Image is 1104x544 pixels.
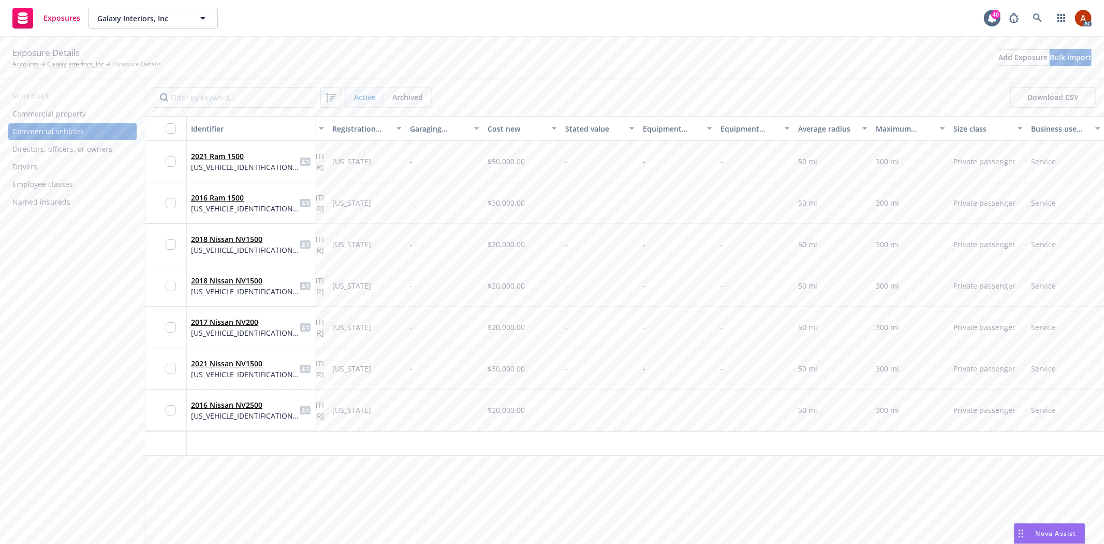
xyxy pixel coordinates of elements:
a: 2021 Ram 1500 [191,151,244,161]
div: Employee classes [12,176,73,193]
span: Private passenger [953,156,1015,166]
span: $20,000.00 [488,322,525,332]
span: Galaxy Interiors, Inc [97,13,187,24]
span: idCard [299,155,312,168]
span: 2018 Nissan NV1500 [191,234,299,245]
span: [US_VEHICLE_IDENTIFICATION_NUMBER] [191,327,299,338]
span: - [720,364,723,374]
input: Toggle Row Selected [166,364,176,374]
div: Add Exposure [998,50,1048,65]
span: $20,000.00 [488,405,525,415]
span: Private passenger [953,364,1015,374]
img: photo [1075,10,1092,26]
a: Employee classes [8,176,137,193]
span: - [565,198,568,208]
span: idCard [299,404,312,417]
input: Toggle Row Selected [166,239,176,250]
a: idCard [299,321,312,334]
input: Filter by keyword... [154,87,316,108]
span: [US_VEHICLE_IDENTIFICATION_NUMBER] [191,162,299,173]
span: idCard [299,197,312,209]
a: Commercial property [8,106,137,122]
div: Equipment additions value [643,123,701,134]
span: Active [354,92,375,103]
a: 2018 Nissan NV1500 [191,276,262,285]
span: [US_STATE] [332,156,371,166]
span: 50 mi [798,364,817,374]
a: idCard [299,238,312,251]
span: 50 mi [798,198,817,208]
div: Bulk import [1050,50,1092,65]
span: 50 mi [798,281,817,291]
a: 2016 Nissan NV2500 [191,400,262,410]
button: Size class [949,116,1027,141]
span: Archived [392,92,423,103]
span: 2017 Nissan NV200 [191,317,299,327]
input: Toggle Row Selected [166,281,176,291]
span: $20,000.00 [488,239,525,249]
span: 300 mi [876,198,899,208]
input: Toggle Row Selected [166,322,176,333]
span: Private passenger [953,405,1015,415]
span: - [410,322,413,333]
span: idCard [299,280,312,292]
div: Cost new [488,123,546,134]
button: Add Exposure [998,49,1048,66]
input: Toggle Row Selected [166,156,176,167]
span: - [643,322,645,332]
span: - [643,364,645,374]
span: [US_VEHICLE_IDENTIFICATION_NUMBER] [191,286,299,297]
button: Equipment additions value [639,116,716,141]
a: Switch app [1051,8,1072,28]
span: [US_STATE] [332,281,371,291]
span: - [720,239,723,249]
input: Toggle Row Selected [166,198,176,208]
span: Exposures [43,14,80,22]
span: Service [1031,156,1056,166]
span: $50,000.00 [488,156,525,166]
span: 2021 Nissan NV1500 [191,358,299,369]
button: Maximum radius [872,116,949,141]
span: 2016 Nissan NV2500 [191,399,299,410]
span: - [720,198,723,208]
span: 300 mi [876,156,899,166]
span: $30,000.00 [488,364,525,374]
div: Named insureds [12,194,70,210]
span: Nova Assist [1036,529,1077,538]
span: 50 mi [798,322,817,332]
span: 50 mi [798,156,817,166]
div: Garaging address [410,123,468,134]
span: [US_STATE] [332,364,371,374]
span: - [565,405,568,415]
span: $20,000.00 [488,281,525,291]
a: 2016 Ram 1500 [191,193,244,203]
a: 2021 Nissan NV1500 [191,359,262,368]
span: [US_VEHICLE_IDENTIFICATION_NUMBER] [191,203,299,214]
span: 2021 Ram 1500 [191,151,299,162]
span: - [720,405,723,415]
a: Directors, officers, or owners [8,141,137,158]
span: - [643,198,645,208]
div: Registration state [332,123,390,134]
span: 300 mi [876,281,899,291]
div: Drag to move [1014,524,1027,543]
button: Registration state [328,116,406,141]
a: Galaxy Interiors, Inc [47,60,104,69]
span: - [643,281,645,291]
span: 50 mi [798,405,817,415]
span: $30,000.00 [488,198,525,208]
span: - [410,197,413,208]
a: Accounts [12,60,39,69]
span: 2016 Ram 1500 [191,192,299,203]
a: Named insureds [8,194,137,210]
span: 300 mi [876,239,899,249]
button: Download CSV [1010,87,1096,108]
span: - [643,239,645,249]
div: 40 [991,10,1000,19]
span: Private passenger [953,239,1015,249]
span: 50 mi [798,239,817,249]
span: - [643,405,645,415]
a: Exposures [8,4,84,33]
span: - [720,322,723,332]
